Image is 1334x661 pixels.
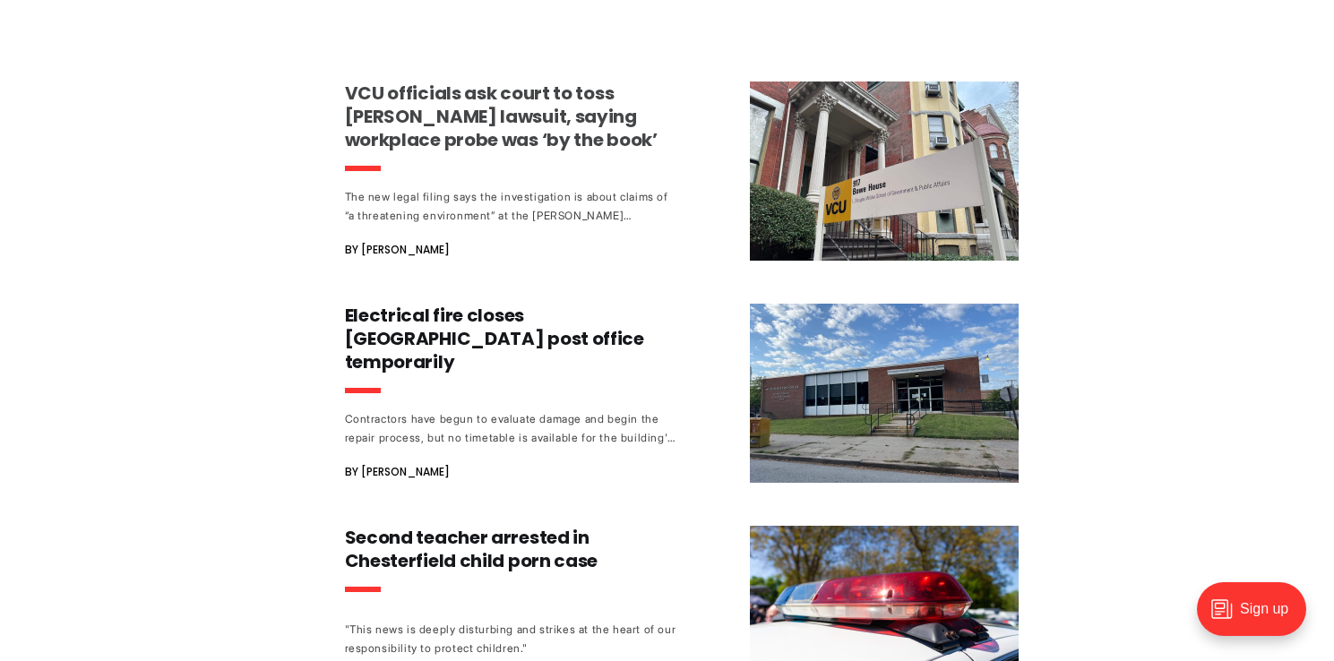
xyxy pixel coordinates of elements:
h3: Electrical fire closes [GEOGRAPHIC_DATA] post office temporarily [345,304,678,373]
img: Electrical fire closes Carytown post office temporarily [750,304,1019,483]
span: By [PERSON_NAME] [345,461,450,483]
img: VCU officials ask court to toss Wilder lawsuit, saying workplace probe was ‘by the book’ [750,82,1019,261]
span: By [PERSON_NAME] [345,239,450,261]
a: VCU officials ask court to toss [PERSON_NAME] lawsuit, saying workplace probe was ‘by the book’ T... [345,82,1019,261]
div: The new legal filing says the investigation is about claims of “a threatening environment” at the... [345,187,678,225]
div: "This news is deeply disturbing and strikes at the heart of our responsibility to protect children." [345,620,678,657]
iframe: portal-trigger [1182,573,1334,661]
a: Electrical fire closes [GEOGRAPHIC_DATA] post office temporarily Contractors have begun to evalua... [345,304,1019,483]
h3: VCU officials ask court to toss [PERSON_NAME] lawsuit, saying workplace probe was ‘by the book’ [345,82,678,151]
div: Contractors have begun to evaluate damage and begin the repair process, but no timetable is avail... [345,409,678,447]
h3: Second teacher arrested in Chesterfield child porn case [345,526,678,572]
